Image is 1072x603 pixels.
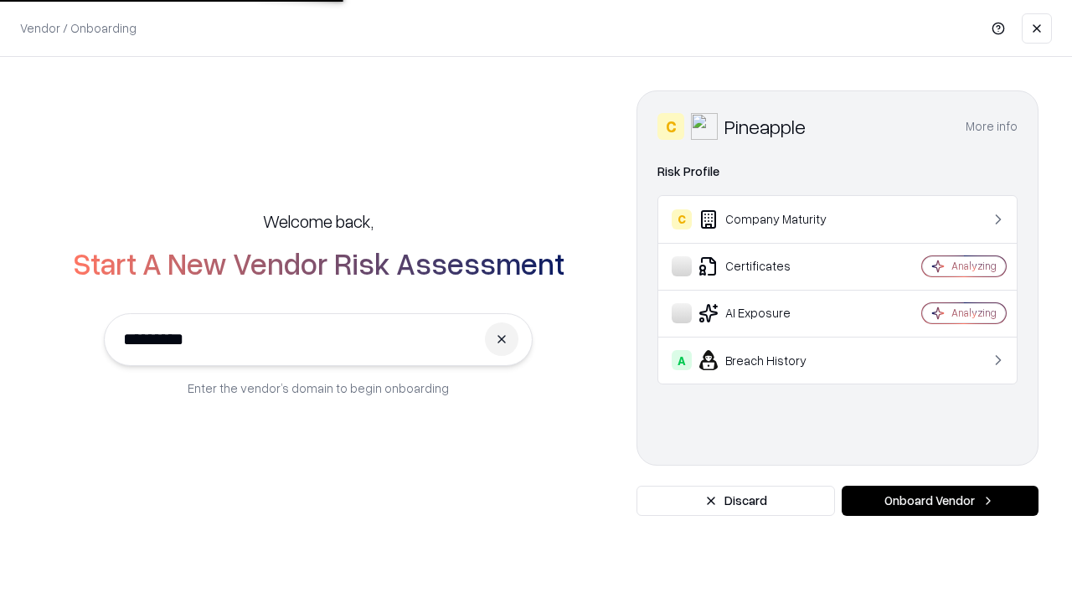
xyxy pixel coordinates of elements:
[672,209,872,229] div: Company Maturity
[842,486,1038,516] button: Onboard Vendor
[672,256,872,276] div: Certificates
[966,111,1018,142] button: More info
[951,306,997,320] div: Analyzing
[951,259,997,273] div: Analyzing
[73,246,564,280] h2: Start A New Vendor Risk Assessment
[20,19,137,37] p: Vendor / Onboarding
[724,113,806,140] div: Pineapple
[657,162,1018,182] div: Risk Profile
[672,209,692,229] div: C
[188,379,449,397] p: Enter the vendor’s domain to begin onboarding
[636,486,835,516] button: Discard
[672,303,872,323] div: AI Exposure
[672,350,692,370] div: A
[691,113,718,140] img: Pineapple
[263,209,374,233] h5: Welcome back,
[657,113,684,140] div: C
[672,350,872,370] div: Breach History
